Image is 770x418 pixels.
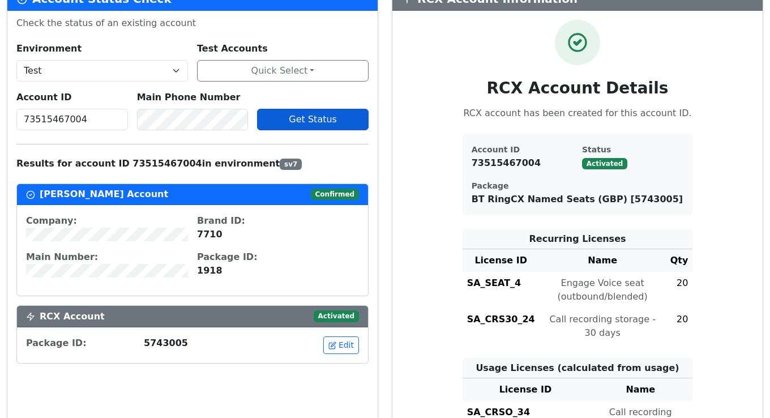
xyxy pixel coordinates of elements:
[463,378,589,401] th: License ID
[144,336,188,350] span: 5743005
[472,233,684,244] h6: Recurring Licenses
[16,18,369,28] h6: Check the status of an existing account
[197,215,245,226] span: Brand ID:
[197,228,359,241] div: 7710
[311,189,359,200] span: Confirmed
[137,91,241,104] label: Main Phone Number
[26,215,77,226] span: Company:
[197,251,258,262] span: Package ID:
[467,276,521,290] div: SA_SEAT_4
[472,362,684,373] h6: Usage Licenses (calculated from usage)
[463,249,540,272] th: License ID
[582,158,627,169] span: Activated
[197,60,369,82] button: Quick Select
[472,193,684,206] p: BT RingCX Named Seats (GBP) [5743005]
[26,311,105,322] h6: RCX Account
[197,42,268,56] label: Test Accounts
[314,310,359,322] span: Activated
[472,156,573,170] p: 73515467004
[401,106,754,120] p: RCX account has been created for this account ID.
[16,91,72,104] label: Account ID
[16,158,369,170] h6: Results for account ID 73515467004
[588,378,692,401] th: Name
[544,276,661,304] div: Engage Voice seat (outbound/blended)
[472,181,509,190] small: Package
[472,145,520,154] small: Account ID
[666,308,693,344] td: 20
[280,159,302,170] span: sv7
[544,313,661,340] div: Call recording storage - 30 days
[202,158,302,169] span: in environment
[16,109,128,130] input: Enter account ID
[540,249,666,272] th: Name
[289,114,337,125] span: Get Status
[666,272,693,308] td: 20
[582,145,611,154] small: Status
[257,109,369,130] button: Get Status
[401,79,754,98] h3: RCX Account Details
[323,336,359,354] button: Edit
[26,189,168,199] h6: [PERSON_NAME] Account
[467,313,535,326] div: SA_CRS30_24
[16,42,82,56] label: Environment
[197,264,359,278] div: 1918
[26,251,98,262] span: Main Number:
[26,336,87,350] span: Package ID:
[666,249,693,272] th: Qty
